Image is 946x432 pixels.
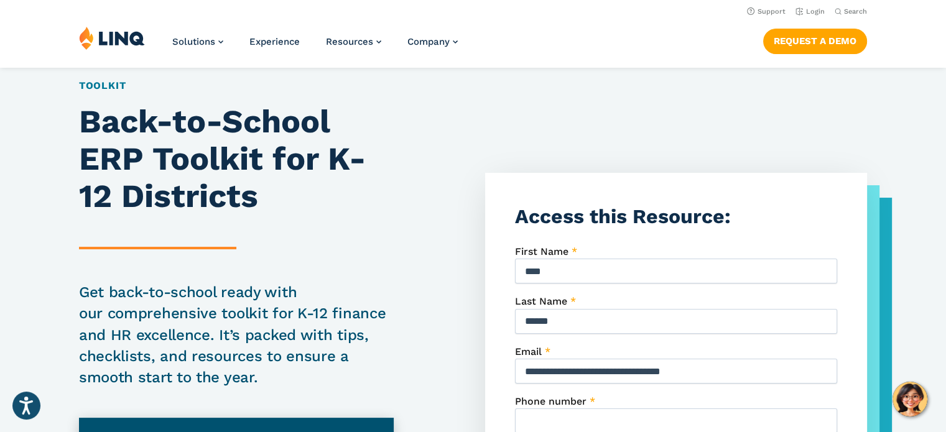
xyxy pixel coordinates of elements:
a: Company [407,36,458,47]
a: Resources [326,36,381,47]
a: Toolkit [79,80,126,91]
span: Phone number [515,395,587,407]
nav: Button Navigation [763,26,867,53]
a: Solutions [172,36,223,47]
a: Experience [249,36,300,47]
span: Last Name [515,295,567,307]
a: Request a Demo [763,29,867,53]
a: Support [747,7,786,16]
h1: Back-to-School ERP Toolkit for K-12 Districts [79,103,394,214]
span: Solutions [172,36,215,47]
span: Email [515,346,542,357]
h2: Get back-to-school ready with our comprehensive toolkit for K-12 finance and HR excellence. It’s ... [79,282,394,387]
a: Login [795,7,825,16]
button: Hello, have a question? Let’s chat. [893,382,927,416]
span: Company [407,36,450,47]
span: Resources [326,36,373,47]
nav: Primary Navigation [172,26,458,67]
span: Search [844,7,867,16]
img: LINQ | K‑12 Software [79,26,145,50]
span: First Name [515,246,568,257]
h3: Access this Resource: [515,203,838,231]
button: Open Search Bar [835,7,867,16]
